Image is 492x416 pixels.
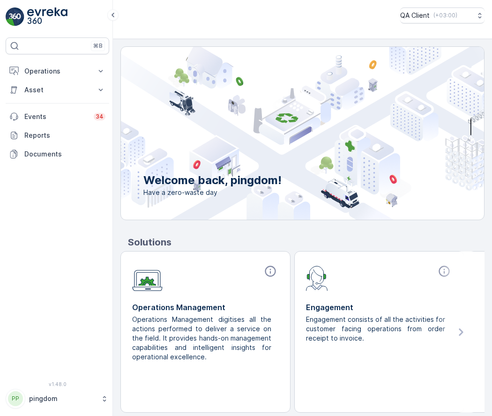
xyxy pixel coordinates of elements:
p: Events [24,112,88,121]
p: Documents [24,149,105,159]
p: ⌘B [93,42,103,50]
a: Events34 [6,107,109,126]
p: Operations Management [132,302,279,313]
p: Engagement [306,302,453,313]
button: Operations [6,62,109,81]
p: Engagement consists of all the activities for customer facing operations from order receipt to in... [306,315,445,343]
p: Operations Management digitises all the actions performed to deliver a service on the field. It p... [132,315,271,362]
span: Have a zero-waste day [143,188,282,197]
p: 34 [96,113,104,120]
p: pingdom [29,394,96,403]
p: Solutions [128,235,485,249]
img: module-icon [132,265,163,291]
img: logo_light-DOdMpM7g.png [27,7,67,26]
p: Reports [24,131,105,140]
img: city illustration [79,47,484,220]
span: v 1.48.0 [6,381,109,387]
a: Documents [6,145,109,163]
button: QA Client(+03:00) [400,7,485,23]
img: logo [6,7,24,26]
div: PP [8,391,23,406]
img: module-icon [306,265,328,291]
p: Asset [24,85,90,95]
p: Operations [24,67,90,76]
p: QA Client [400,11,430,20]
a: Reports [6,126,109,145]
button: Asset [6,81,109,99]
p: ( +03:00 ) [433,12,457,19]
button: PPpingdom [6,389,109,409]
p: Welcome back, pingdom! [143,173,282,188]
